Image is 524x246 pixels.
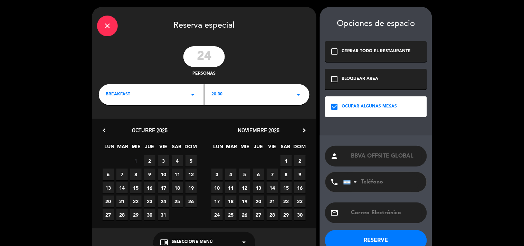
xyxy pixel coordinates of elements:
[351,151,422,161] input: Nombre
[92,7,316,43] div: Reserva especial
[144,155,155,167] span: 2
[344,172,360,192] div: Argentina: +54
[330,103,339,111] i: check_box
[172,155,183,167] span: 4
[280,209,292,220] span: 29
[116,196,128,207] span: 21
[104,143,115,154] span: LUN
[103,182,114,193] span: 13
[130,196,142,207] span: 22
[253,209,264,220] span: 27
[225,169,237,180] span: 4
[158,143,169,154] span: VIE
[103,169,114,180] span: 6
[280,155,292,167] span: 1
[185,182,197,193] span: 19
[253,169,264,180] span: 6
[116,209,128,220] span: 28
[171,143,182,154] span: SAB
[211,169,223,180] span: 3
[343,172,419,192] input: Teléfono
[132,127,168,134] span: octubre 2025
[330,47,339,56] i: check_box_outline_blank
[211,196,223,207] span: 17
[116,169,128,180] span: 7
[294,209,306,220] span: 30
[172,182,183,193] span: 18
[117,143,128,154] span: MAR
[103,196,114,207] span: 20
[116,182,128,193] span: 14
[189,91,197,99] i: arrow_drop_down
[144,196,155,207] span: 23
[294,196,306,207] span: 23
[193,70,216,77] span: personas
[294,182,306,193] span: 16
[130,169,142,180] span: 8
[226,143,237,154] span: MAR
[267,209,278,220] span: 28
[294,169,306,180] span: 9
[351,208,422,218] input: Correo Electrónico
[185,155,197,167] span: 5
[280,182,292,193] span: 15
[294,155,306,167] span: 2
[106,91,130,98] span: BREAKFAST
[267,196,278,207] span: 21
[212,143,224,154] span: LUN
[103,22,112,30] i: close
[144,169,155,180] span: 9
[144,143,155,154] span: JUE
[144,182,155,193] span: 16
[301,127,308,134] i: chevron_right
[130,182,142,193] span: 15
[211,182,223,193] span: 10
[330,152,339,160] i: person
[239,209,250,220] span: 26
[294,91,303,99] i: arrow_drop_down
[238,127,279,134] span: noviembre 2025
[239,196,250,207] span: 19
[158,196,169,207] span: 24
[280,196,292,207] span: 22
[239,182,250,193] span: 12
[266,143,278,154] span: VIE
[253,196,264,207] span: 20
[131,143,142,154] span: MIE
[144,209,155,220] span: 30
[158,169,169,180] span: 10
[267,182,278,193] span: 14
[342,103,397,110] div: OCUPAR ALGUNAS MESAS
[158,155,169,167] span: 3
[239,169,250,180] span: 5
[225,209,237,220] span: 25
[330,75,339,83] i: check_box_outline_blank
[225,182,237,193] span: 11
[185,196,197,207] span: 26
[253,182,264,193] span: 13
[267,169,278,180] span: 7
[172,169,183,180] span: 11
[158,209,169,220] span: 31
[253,143,264,154] span: JUE
[342,48,411,55] div: CERRAR TODO EL RESTAURANTE
[342,76,379,83] div: BLOQUEAR ÁREA
[325,19,427,29] div: Opciones de espacio
[103,209,114,220] span: 27
[330,178,339,186] i: phone
[183,46,225,67] input: 0
[330,209,339,217] i: email
[280,143,291,154] span: SAB
[101,127,108,134] i: chevron_left
[184,143,196,154] span: DOM
[130,155,142,167] span: 1
[211,209,223,220] span: 24
[130,209,142,220] span: 29
[239,143,251,154] span: MIE
[211,91,222,98] span: 20:30
[185,169,197,180] span: 12
[172,196,183,207] span: 25
[158,182,169,193] span: 17
[280,169,292,180] span: 8
[172,239,213,246] span: Seleccione Menú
